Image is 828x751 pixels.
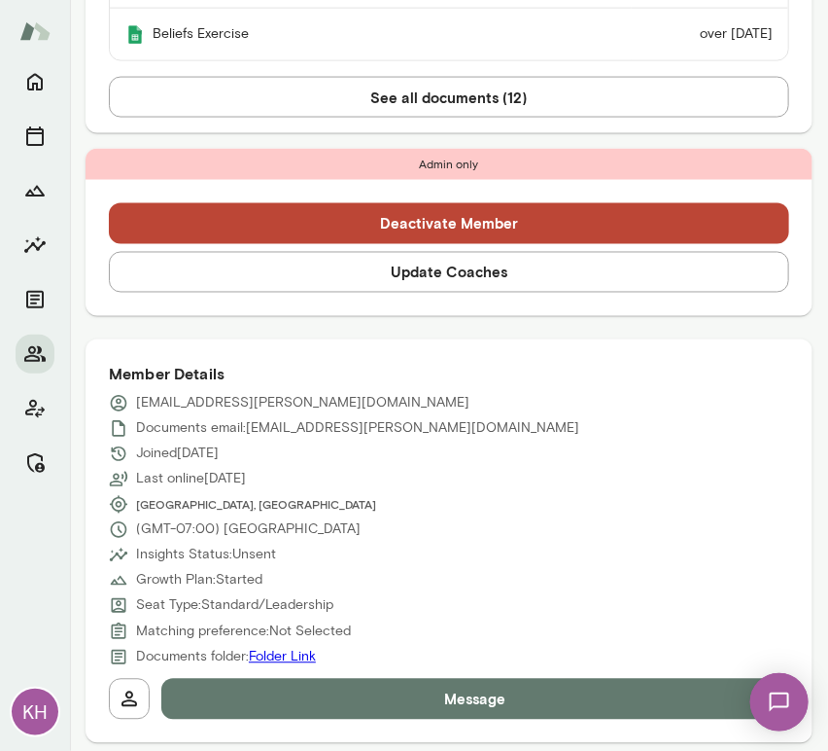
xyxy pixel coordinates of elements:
p: Documents folder: [136,648,316,667]
button: Message [161,679,789,720]
div: Admin only [86,149,812,180]
span: [GEOGRAPHIC_DATA], [GEOGRAPHIC_DATA] [136,497,376,513]
img: Mento | Coaching sessions [125,25,145,45]
img: Mento [19,13,51,50]
h6: Member Details [109,363,789,386]
button: Deactivate Member [109,203,789,244]
div: KH [12,689,58,735]
p: Matching preference: Not Selected [136,623,351,642]
p: Joined [DATE] [136,445,219,464]
p: [EMAIL_ADDRESS][PERSON_NAME][DOMAIN_NAME] [136,394,469,413]
button: Members [16,335,54,374]
p: Insights Status: Unsent [136,546,276,565]
p: (GMT-07:00) [GEOGRAPHIC_DATA] [136,520,361,540]
button: Insights [16,226,54,265]
button: Documents [16,280,54,319]
button: Client app [16,389,54,428]
p: Last online [DATE] [136,470,246,489]
button: Update Coaches [109,252,789,293]
td: over [DATE] [632,9,788,60]
a: Folder Link [249,649,316,665]
button: Growth Plan [16,171,54,210]
button: Home [16,62,54,101]
p: Seat Type: Standard/Leadership [136,596,333,616]
p: Growth Plan: Started [136,571,262,590]
button: Sessions [16,117,54,156]
button: Manage [16,444,54,483]
p: Documents email: [EMAIL_ADDRESS][PERSON_NAME][DOMAIN_NAME] [136,419,579,439]
button: See all documents (12) [109,77,789,118]
th: Beliefs Exercise [110,9,632,60]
